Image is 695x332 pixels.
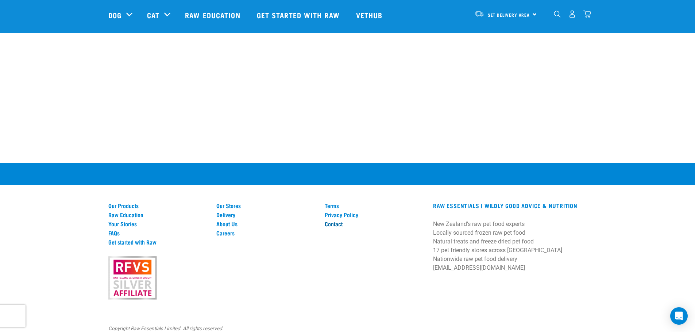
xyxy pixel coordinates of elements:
a: Privacy Policy [325,211,424,218]
img: rfvs.png [105,255,160,301]
a: Raw Education [108,211,208,218]
img: van-moving.png [474,11,484,17]
img: user.png [568,10,576,18]
a: Terms [325,202,424,209]
a: Contact [325,220,424,227]
a: Get started with Raw [250,0,349,30]
a: Careers [216,230,316,236]
a: Get started with Raw [108,239,208,245]
span: Set Delivery Area [488,13,530,16]
a: Raw Education [178,0,249,30]
a: Your Stories [108,220,208,227]
img: home-icon-1@2x.png [554,11,561,17]
p: New Zealand's raw pet food experts Locally sourced frozen raw pet food Natural treats and freeze ... [433,220,587,272]
a: Delivery [216,211,316,218]
img: home-icon@2x.png [583,10,591,18]
a: About Us [216,220,316,227]
a: Vethub [349,0,392,30]
a: Our Products [108,202,208,209]
a: Cat [147,9,159,20]
a: Dog [108,9,121,20]
div: Open Intercom Messenger [670,307,688,325]
a: Our Stores [216,202,316,209]
a: FAQs [108,230,208,236]
em: Copyright Raw Essentials Limited. All rights reserved. [108,325,224,331]
h3: RAW ESSENTIALS | Wildly Good Advice & Nutrition [433,202,587,209]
